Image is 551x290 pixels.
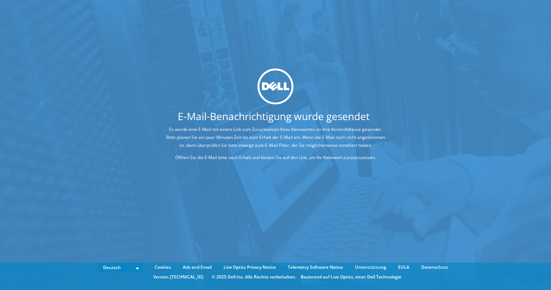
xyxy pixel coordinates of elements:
[218,263,281,271] a: Live Optics Privacy Notice
[138,111,410,121] h1: E-Mail-Benachrichtigung wurde gesendet
[150,273,207,281] li: Version [TECHNICAL_ID]
[208,273,300,281] li: © 2025 Dell Inc. Alle Rechte vorbehalten.
[257,68,294,104] img: dell_svg_logo.svg
[416,263,454,271] a: Datenschutz
[393,263,415,271] a: EULA
[165,154,386,162] p: Öffnen Sie die E-Mail bitte nach Erhalt und klicken Sie auf den Link, um Ihr Kennwort zurückzuset...
[282,263,348,271] a: Telemetry Software Notice
[165,126,386,149] p: Es wurde eine E-Mail mit einem Link zum Zurücksetzen Ihres Kennwortes an Ihre Konto-Adresse gesen...
[301,273,401,281] li: Basierend auf Live Optics, einer Dell Technologie
[349,263,392,271] a: Unterstützung
[149,263,176,271] a: Cookies
[177,263,217,271] a: Ads and Email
